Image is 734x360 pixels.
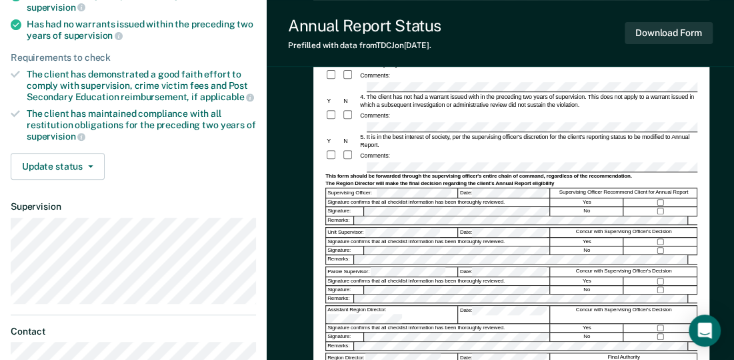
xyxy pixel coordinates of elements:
[326,324,550,332] div: Signature confirms that all checklist information has been thoroughly reviewed.
[359,152,391,160] div: Comments:
[459,267,550,277] div: Date:
[551,228,697,237] div: Concur with Supervising Officer's Decision
[359,133,697,149] div: 5. It is in the best interest of society, per the supervising officer's discretion for the client...
[551,306,697,323] div: Concur with Supervising Officer's Decision
[326,188,458,198] div: Supervising Officer:
[359,93,697,109] div: 4. The client has not had a warrant issued with in the preceding two years of supervision. This d...
[326,238,550,246] div: Signature confirms that all checklist information has been thoroughly reviewed.
[326,198,550,206] div: Signature confirms that all checklist information has been thoroughly reviewed.
[342,97,359,105] div: N
[27,19,256,41] div: Has had no warrants issued within the preceding two years of
[11,201,256,212] dt: Supervision
[326,286,364,294] div: Signature:
[359,71,391,79] div: Comments:
[459,188,550,198] div: Date:
[288,41,441,50] div: Prefilled with data from TDCJ on [DATE] .
[551,286,624,294] div: No
[64,30,123,41] span: supervision
[326,306,458,323] div: Assistant Region Director:
[288,16,441,35] div: Annual Report Status
[326,255,354,263] div: Remarks:
[27,131,85,142] span: supervision
[551,267,697,277] div: Concur with Supervising Officer's Decision
[551,198,624,206] div: Yes
[27,69,256,103] div: The client has demonstrated a good faith effort to comply with supervision, crime victim fees and...
[326,216,354,224] div: Remarks:
[551,277,624,285] div: Yes
[200,92,254,102] span: applicable
[27,108,256,142] div: The client has maintained compliance with all restitution obligations for the preceding two years of
[551,238,624,246] div: Yes
[326,333,364,341] div: Signature:
[325,173,697,180] div: This form should be forwarded through the supervising officer's entire chain of command, regardle...
[459,228,550,237] div: Date:
[326,246,364,254] div: Signature:
[326,342,354,350] div: Remarks:
[551,246,624,254] div: No
[325,137,342,145] div: Y
[551,188,697,198] div: Supervising Officer Recommend Client for Annual Report
[459,306,550,323] div: Date:
[359,112,391,120] div: Comments:
[625,22,713,44] button: Download Form
[11,52,256,63] div: Requirements to check
[689,315,721,347] div: Open Intercom Messenger
[326,277,550,285] div: Signature confirms that all checklist information has been thoroughly reviewed.
[551,324,624,332] div: Yes
[325,180,697,187] div: The Region Director will make the final decision regarding the client's Annual Report eligibility
[27,2,85,13] span: supervision
[325,97,342,105] div: Y
[326,267,458,277] div: Parole Supervisor:
[551,207,624,215] div: No
[326,207,364,215] div: Signature:
[11,326,256,337] dt: Contact
[326,228,458,237] div: Unit Supervisor:
[326,295,354,303] div: Remarks:
[11,153,105,180] button: Update status
[342,137,359,145] div: N
[551,333,624,341] div: No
